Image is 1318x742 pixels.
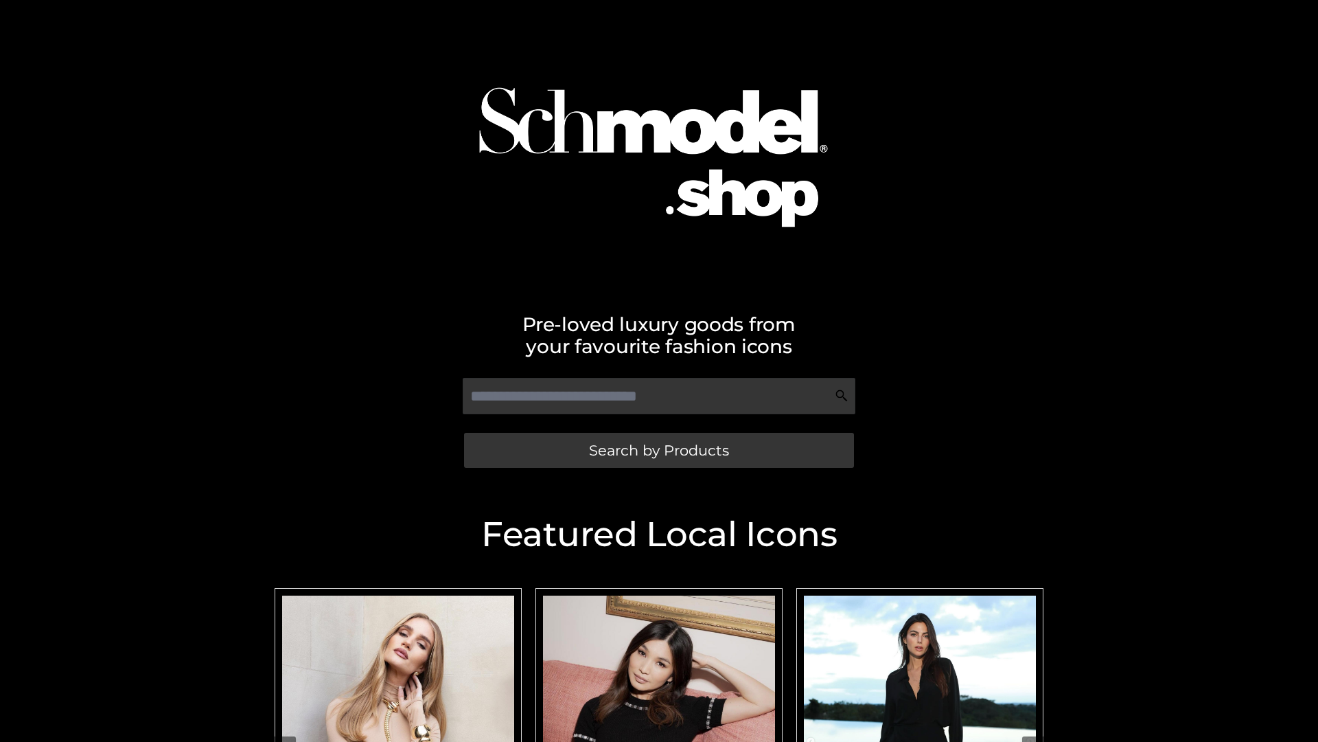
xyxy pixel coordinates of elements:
h2: Featured Local Icons​ [268,517,1050,552]
a: Search by Products [464,433,854,468]
h2: Pre-loved luxury goods from your favourite fashion icons [268,313,1050,357]
img: Search Icon [835,389,848,403]
span: Search by Products [589,443,729,458]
